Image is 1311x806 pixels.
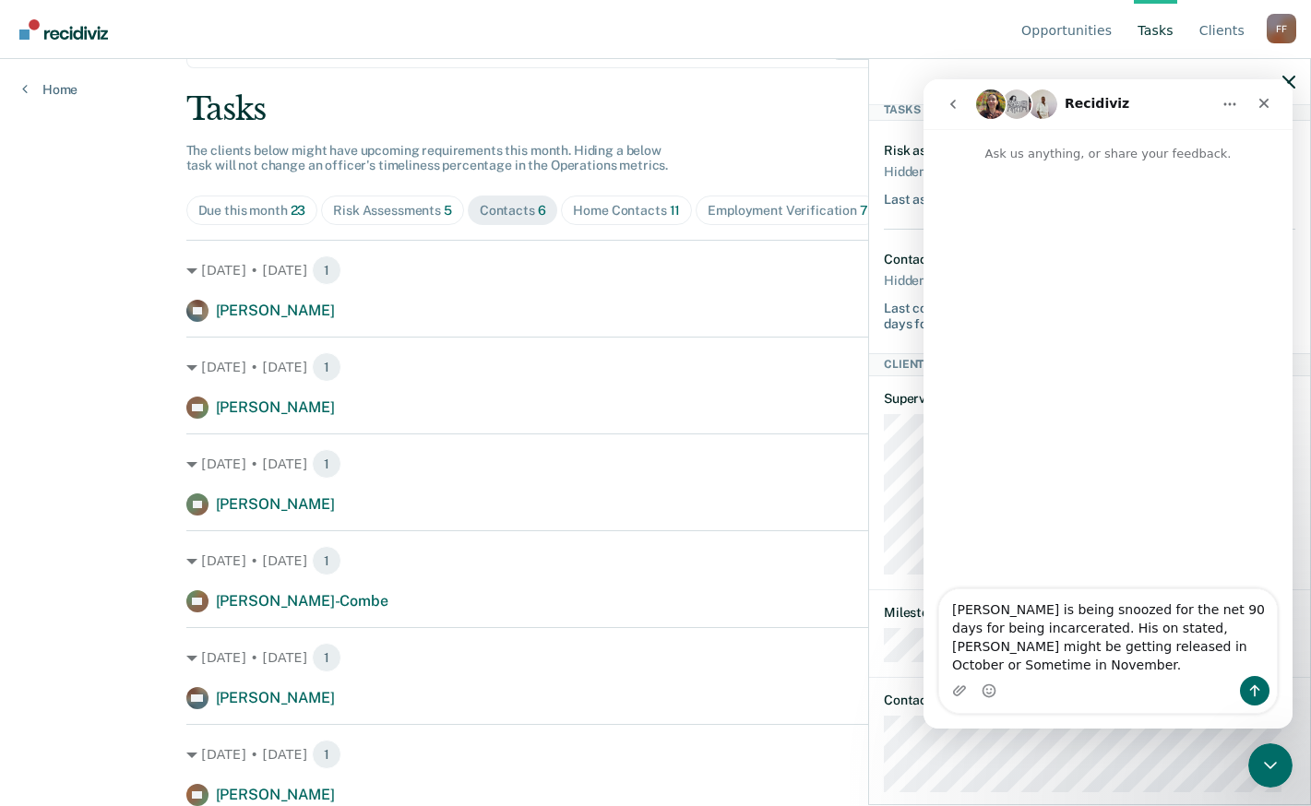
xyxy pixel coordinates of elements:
iframe: Intercom live chat [1248,743,1293,788]
button: Profile dropdown button [1267,14,1296,43]
span: 1 [312,449,341,479]
span: 1 [312,255,341,285]
img: Recidiviz [19,19,108,40]
div: Employment Verification [708,203,868,219]
a: Home [22,81,77,98]
dt: Supervision [884,391,1295,407]
div: Contact [884,252,933,267]
div: Tasks [186,90,1126,128]
span: 1 [312,740,341,769]
span: [PERSON_NAME]-Combe [216,592,388,610]
div: Tasks [869,99,1310,121]
span: 1 [312,546,341,575]
span: 1 [312,352,341,382]
div: Risk assessment [884,143,983,159]
dt: Milestones [884,605,1295,621]
div: [DATE] • [DATE] [186,449,1126,479]
span: [PERSON_NAME] [216,689,335,706]
span: 7 [860,203,868,218]
div: F F [1267,14,1296,43]
div: Risk Assessments [333,203,452,219]
span: 5 [444,203,452,218]
div: Last contact was on [DATE]; 1 contact needed every 15 days for current supervision level and case... [884,293,1227,332]
span: 23 [291,203,306,218]
div: Hidden from Tasks list until [DATE] [884,159,1088,184]
span: 1 [312,643,341,672]
span: [PERSON_NAME] [216,786,335,803]
span: 6 [538,203,546,218]
span: 11 [670,203,681,218]
div: [DATE] • [DATE] [186,740,1126,769]
div: Contacts [480,203,546,219]
div: [DATE] • [DATE] [186,255,1126,285]
div: Home Contacts [573,203,680,219]
div: Last assessed on [DATE]; Score: HIGH RISK [884,184,1138,207]
div: [DATE] • [DATE] [186,546,1126,575]
span: [PERSON_NAME] [216,398,335,416]
div: [DATE] • [DATE] [186,643,1126,672]
div: Client Details [869,353,1310,375]
span: [PERSON_NAME] [216,302,335,319]
div: Due this month [198,203,306,219]
div: Hidden from Tasks list until [DATE] [884,267,1088,293]
dt: Contact [884,693,1295,708]
div: [DATE] • [DATE] [186,352,1126,382]
span: The clients below might have upcoming requirements this month. Hiding a below task will not chang... [186,143,669,173]
iframe: Intercom live chat [924,79,1293,729]
span: [PERSON_NAME] [216,495,335,513]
